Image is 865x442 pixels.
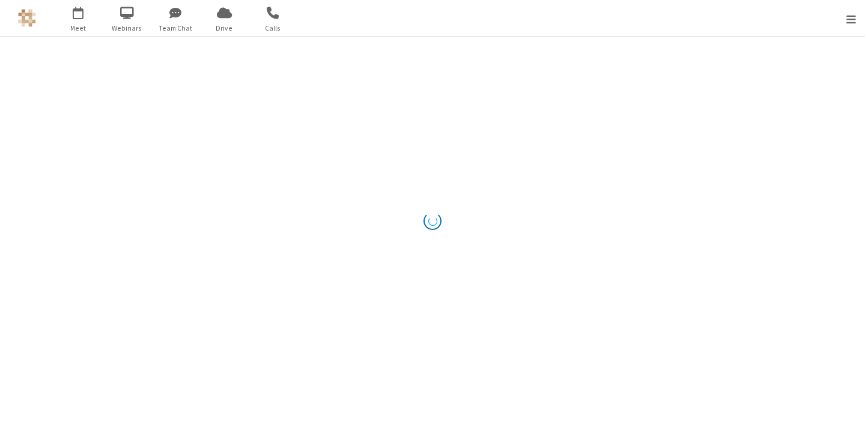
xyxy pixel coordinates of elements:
[56,23,101,34] span: Meet
[250,23,296,34] span: Calls
[202,23,247,34] span: Drive
[153,23,198,34] span: Team Chat
[105,23,150,34] span: Webinars
[18,9,36,27] img: QA Selenium DO NOT DELETE OR CHANGE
